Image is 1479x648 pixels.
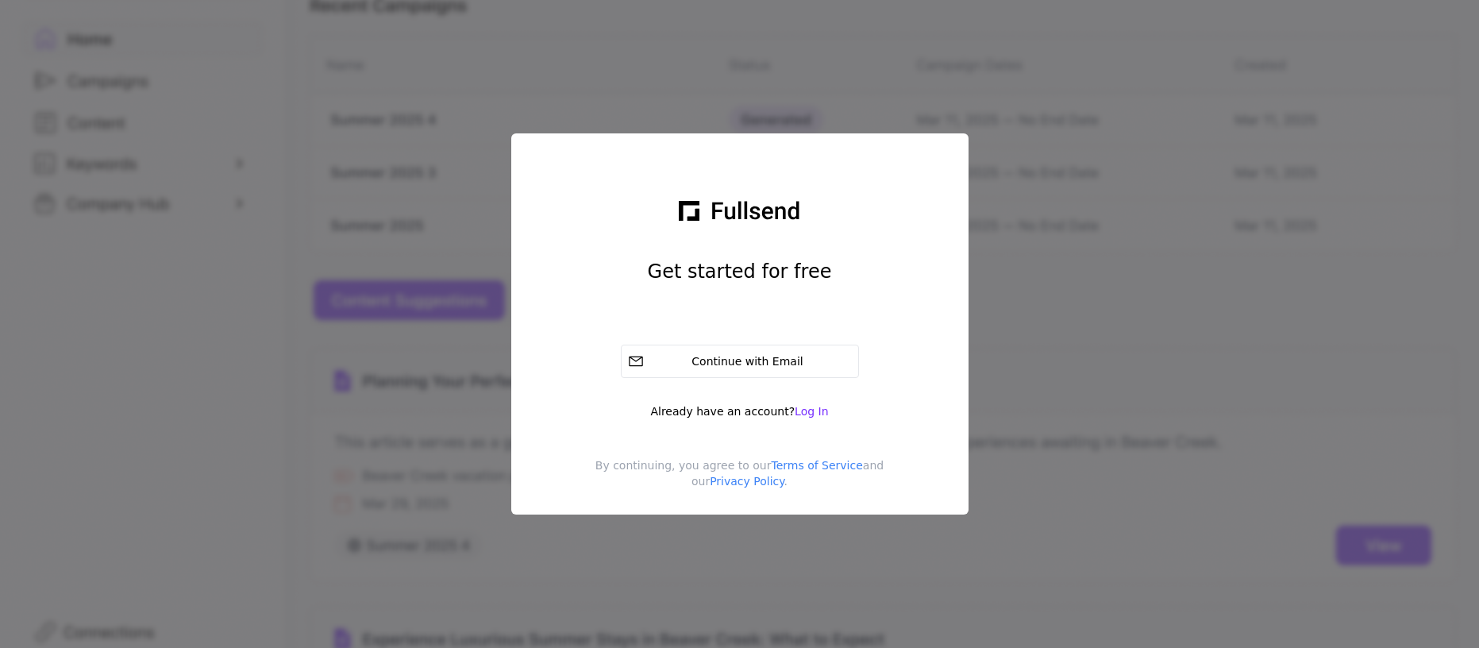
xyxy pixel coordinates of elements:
[621,345,859,378] button: Continue with Email
[650,353,852,369] div: Continue with Email
[650,403,828,419] div: Already have an account?
[710,475,784,488] a: Privacy Policy
[648,259,832,284] h1: Get started for free
[613,308,867,343] iframe: Sign in with Google Button
[524,457,956,502] div: By continuing, you agree to our and our .
[795,405,828,418] span: Log In
[771,459,862,472] a: Terms of Service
